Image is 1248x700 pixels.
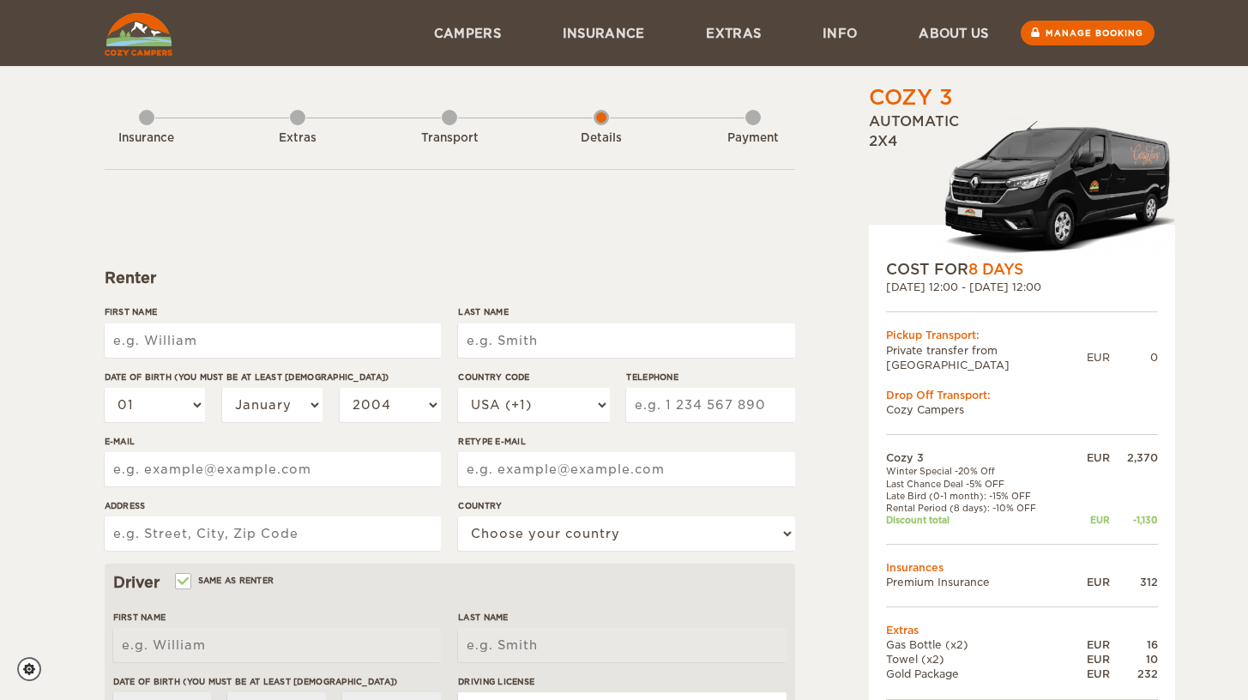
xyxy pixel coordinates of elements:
[1070,652,1110,667] div: EUR
[1110,450,1158,465] div: 2,370
[105,323,441,358] input: e.g. William
[1110,667,1158,681] div: 232
[886,478,1070,490] td: Last Chance Deal -5% OFF
[99,130,194,147] div: Insurance
[458,371,609,383] label: Country Code
[113,572,787,593] div: Driver
[1110,652,1158,667] div: 10
[886,514,1070,526] td: Discount total
[869,112,1175,259] div: Automatic 2x4
[938,118,1175,259] img: Langur-m-c-logo-2.png
[886,259,1158,280] div: COST FOR
[886,667,1070,681] td: Gold Package
[968,261,1023,278] span: 8 Days
[1110,575,1158,589] div: 312
[886,575,1070,589] td: Premium Insurance
[458,435,794,448] label: Retype E-mail
[886,402,1158,417] td: Cozy Campers
[1070,450,1110,465] div: EUR
[886,502,1070,514] td: Rental Period (8 days): -10% OFF
[1070,667,1110,681] div: EUR
[626,371,794,383] label: Telephone
[886,450,1070,465] td: Cozy 3
[626,388,794,422] input: e.g. 1 234 567 890
[458,305,794,318] label: Last Name
[458,611,786,624] label: Last Name
[177,572,274,588] label: Same as renter
[113,675,441,688] label: Date of birth (You must be at least [DEMOGRAPHIC_DATA])
[886,328,1158,342] div: Pickup Transport:
[105,268,795,288] div: Renter
[105,13,172,56] img: Cozy Campers
[1070,514,1110,526] div: EUR
[886,490,1070,502] td: Late Bird (0-1 month): -15% OFF
[402,130,497,147] div: Transport
[458,675,786,688] label: Driving License
[1087,350,1110,365] div: EUR
[1110,637,1158,652] div: 16
[554,130,648,147] div: Details
[105,305,441,318] label: First Name
[886,560,1158,575] td: Insurances
[105,452,441,486] input: e.g. example@example.com
[105,516,441,551] input: e.g. Street, City, Zip Code
[1110,350,1158,365] div: 0
[886,465,1070,477] td: Winter Special -20% Off
[177,577,188,588] input: Same as renter
[1110,514,1158,526] div: -1,130
[706,130,800,147] div: Payment
[886,280,1158,294] div: [DATE] 12:00 - [DATE] 12:00
[113,611,441,624] label: First Name
[458,628,786,662] input: e.g. Smith
[105,435,441,448] label: E-mail
[458,452,794,486] input: e.g. example@example.com
[113,628,441,662] input: e.g. William
[105,499,441,512] label: Address
[105,371,441,383] label: Date of birth (You must be at least [DEMOGRAPHIC_DATA])
[458,499,794,512] label: Country
[886,637,1070,652] td: Gas Bottle (x2)
[458,323,794,358] input: e.g. Smith
[17,657,52,681] a: Cookie settings
[1070,637,1110,652] div: EUR
[886,652,1070,667] td: Towel (x2)
[886,388,1158,402] div: Drop Off Transport:
[1070,575,1110,589] div: EUR
[886,623,1158,637] td: Extras
[869,83,953,112] div: Cozy 3
[250,130,345,147] div: Extras
[886,343,1087,372] td: Private transfer from [GEOGRAPHIC_DATA]
[1021,21,1155,45] a: Manage booking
